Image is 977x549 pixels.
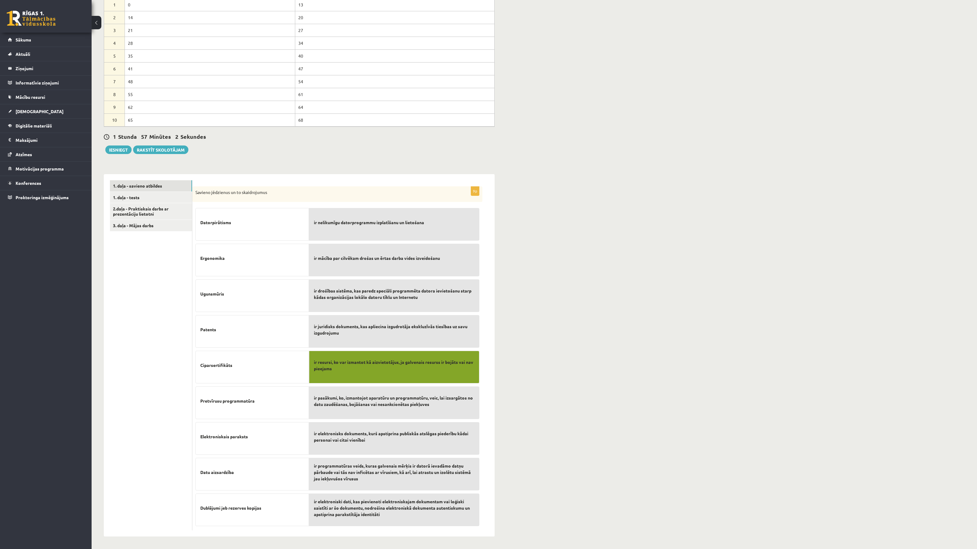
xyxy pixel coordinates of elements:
[16,133,84,147] legend: Maksājumi
[195,189,449,196] p: Savieno jēdzienus un to skaidrojumus
[110,180,192,192] a: 1. daļa - savieno atbildes
[118,133,137,140] span: Stunda
[295,101,494,113] td: 64
[8,119,84,133] a: Digitālie materiāli
[141,133,147,140] span: 57
[104,62,125,75] td: 6
[200,291,224,297] span: Ugunsmūris
[104,11,125,24] td: 2
[200,505,261,511] span: Dublējumi jeb rezerves kopijas
[149,133,171,140] span: Minūtes
[314,463,474,482] span: ir programmatūras veids, kuras galvenais mērķis ir datorā ievadāmo datņu pārbaude vai tās nav inf...
[16,61,84,75] legend: Ziņojumi
[200,255,225,261] span: Ergonomika
[8,190,84,204] a: Proktoringa izmēģinājums
[314,430,474,443] span: ir elektronisks dokuments, kurš apstiprina publiskās atslēgas piederību kādai personai vai citai ...
[16,123,52,128] span: Digitālie materiāli
[8,61,84,75] a: Ziņojumi
[200,326,216,333] span: Patents
[200,469,234,475] span: Datu aizsardzība
[295,11,494,24] td: 20
[200,362,232,368] span: Ciparsertifikāts
[125,11,295,24] td: 14
[104,101,125,113] td: 9
[200,398,255,404] span: Pretvīrusu programmatūra
[8,90,84,104] a: Mācību resursi
[8,47,84,61] a: Aktuāli
[16,37,31,42] span: Sākums
[8,176,84,190] a: Konferences
[200,433,248,440] span: Elektroniskais paraksts
[314,219,424,226] span: ir nelikumīgu datorprogrammu izplatīšanu un lietošana
[16,94,45,100] span: Mācību resursi
[314,255,440,261] span: ir mācība par cilvēkam drošas un ērtas darba vides izveidošanu
[16,166,64,171] span: Motivācijas programma
[104,24,125,37] td: 3
[104,88,125,101] td: 8
[8,76,84,90] a: Informatīvie ziņojumi
[314,395,474,407] span: ir pasākumi, ko, izmantojot aparatūru un programmatūru, veic, lai izsargātos no datu zaudēšanas, ...
[104,75,125,88] td: 7
[110,192,192,203] a: 1. daļa - tests
[8,33,84,47] a: Sākums
[113,133,116,140] span: 1
[295,75,494,88] td: 54
[314,498,474,518] span: ir elektroniski dati, kas pievienoti elektroniskajam dokumentam vai loģiski saistīti ar šo dokume...
[295,24,494,37] td: 27
[16,51,30,57] span: Aktuāli
[16,109,64,114] span: [DEMOGRAPHIC_DATA]
[8,162,84,176] a: Motivācijas programma
[8,133,84,147] a: Maksājumi
[8,147,84,161] a: Atzīmes
[125,88,295,101] td: 55
[125,101,295,113] td: 62
[180,133,206,140] span: Sekundes
[104,113,125,126] td: 10
[125,37,295,49] td: 28
[200,219,231,226] span: Datorpirātisms
[104,37,125,49] td: 4
[16,76,84,90] legend: Informatīvie ziņojumi
[295,37,494,49] td: 34
[314,359,474,372] span: ir resursi, ko var izmantot kā aizvietotājus, ja galvenais resurss ir bojāts vai nav pieejams
[16,180,41,186] span: Konferences
[8,104,84,118] a: [DEMOGRAPHIC_DATA]
[295,62,494,75] td: 47
[471,186,479,196] p: 9p
[16,152,32,157] span: Atzīmes
[125,75,295,88] td: 48
[110,220,192,231] a: 3. daļa - Mājas darbs
[125,113,295,126] td: 65
[314,323,474,336] span: ir juridisks dokuments, kas apliecina izgudrotāja ekskluzīvās tiesības uz savu izgudrojumu
[295,113,494,126] td: 68
[175,133,178,140] span: 2
[7,11,56,26] a: Rīgas 1. Tālmācības vidusskola
[125,62,295,75] td: 41
[104,49,125,62] td: 5
[295,49,494,62] td: 40
[125,24,295,37] td: 21
[110,203,192,220] a: 2.daļa - Praktiskais darbs ar prezentāciju lietotni
[105,145,132,154] button: Iesniegt
[295,88,494,101] td: 61
[125,49,295,62] td: 35
[133,145,188,154] a: Rakstīt skolotājam
[314,288,474,300] span: ir drošības sistēma, kas paredz speciāli programmēta datora ievietošanu starp kādas organizācijas...
[16,195,69,200] span: Proktoringa izmēģinājums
